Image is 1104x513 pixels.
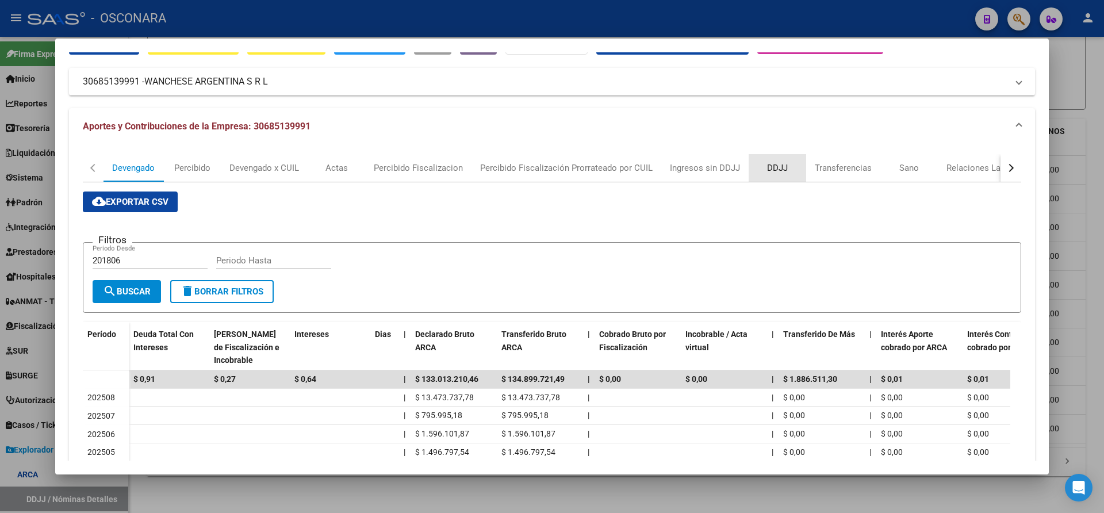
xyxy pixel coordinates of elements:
span: | [404,393,405,402]
mat-icon: search [103,284,117,298]
span: | [869,429,871,438]
span: $ 0,00 [783,447,805,457]
datatable-header-cell: Deuda Total Con Intereses [129,322,209,373]
div: Percibido Fiscalización Prorrateado por CUIL [480,162,653,174]
div: Devengado x CUIL [229,162,299,174]
datatable-header-cell: Período [83,322,129,370]
button: Borrar Filtros [170,280,274,303]
span: $ 1.886.511,30 [783,374,837,384]
span: $ 0,00 [881,393,903,402]
h3: Filtros [93,233,132,246]
span: | [588,374,590,384]
div: Relaciones Laborales [946,162,1029,174]
span: | [404,429,405,438]
div: Percibido [174,162,210,174]
span: $ 1.596.101,87 [501,429,555,438]
span: Borrar Filtros [181,286,263,297]
span: Transferido Bruto ARCA [501,330,566,352]
span: $ 0,27 [214,374,236,384]
span: $ 0,91 [133,374,155,384]
span: | [772,411,773,420]
span: $ 0,00 [599,374,621,384]
span: $ 134.899.721,49 [501,374,565,384]
span: | [772,374,774,384]
span: | [404,330,406,339]
span: | [869,330,872,339]
span: | [869,447,871,457]
span: Deuda Total Con Intereses [133,330,194,352]
mat-icon: delete [181,284,194,298]
span: Período [87,330,116,339]
span: $ 1.496.797,54 [501,447,555,457]
span: 202505 [87,447,115,457]
span: Intereses [294,330,329,339]
span: $ 0,00 [881,429,903,438]
span: | [772,330,774,339]
span: Incobrable / Acta virtual [685,330,747,352]
mat-expansion-panel-header: Aportes y Contribuciones de la Empresa: 30685139991 [69,108,1035,145]
datatable-header-cell: Incobrable / Acta virtual [681,322,767,373]
datatable-header-cell: Dias [370,322,399,373]
span: WANCHESE ARGENTINA S R L [144,75,268,89]
span: $ 13.473.737,78 [501,393,560,402]
div: Open Intercom Messenger [1065,474,1092,501]
span: $ 0,00 [783,429,805,438]
div: Devengado [112,162,155,174]
mat-panel-title: 30685139991 - [83,75,1007,89]
span: | [588,393,589,402]
span: $ 0,00 [783,393,805,402]
span: | [869,374,872,384]
span: [PERSON_NAME] de Fiscalización e Incobrable [214,330,279,365]
span: | [404,374,406,384]
span: | [588,411,589,420]
span: $ 0,00 [881,411,903,420]
span: Cobrado Bruto por Fiscalización [599,330,666,352]
span: | [772,447,773,457]
mat-icon: cloud_download [92,194,106,208]
div: Sano [899,162,919,174]
span: Interés Aporte cobrado por ARCA [881,330,947,352]
span: $ 0,00 [783,411,805,420]
div: Percibido Fiscalizacion [374,162,463,174]
button: Organismos Ext. [505,33,588,55]
span: | [404,447,405,457]
span: Transferido De Más [783,330,855,339]
span: $ 795.995,18 [501,411,549,420]
datatable-header-cell: Interés Aporte cobrado por ARCA [876,322,963,373]
span: | [869,393,871,402]
span: $ 13.473.737,78 [415,393,474,402]
span: | [772,393,773,402]
datatable-header-cell: Transferido Bruto ARCA [497,322,583,373]
span: $ 0,01 [967,374,989,384]
span: $ 0,00 [881,447,903,457]
span: 202507 [87,411,115,420]
span: Dias [375,330,391,339]
span: 202506 [87,430,115,439]
datatable-header-cell: Cobrado Bruto por Fiscalización [595,322,681,373]
button: Exportar CSV [83,192,178,212]
div: Ingresos sin DDJJ [670,162,740,174]
span: Aportes y Contribuciones de la Empresa: 30685139991 [83,121,310,132]
span: Buscar [103,286,151,297]
datatable-header-cell: | [583,322,595,373]
datatable-header-cell: | [767,322,779,373]
span: Declarado Bruto ARCA [415,330,474,352]
span: | [588,330,590,339]
span: | [869,411,871,420]
span: $ 795.995,18 [415,411,462,420]
span: | [588,429,589,438]
span: $ 0,00 [967,393,989,402]
span: | [404,411,405,420]
datatable-header-cell: Declarado Bruto ARCA [411,322,497,373]
span: $ 133.013.210,46 [415,374,478,384]
span: | [772,429,773,438]
datatable-header-cell: Transferido De Más [779,322,865,373]
span: $ 0,01 [881,374,903,384]
datatable-header-cell: Intereses [290,322,370,373]
span: | [588,447,589,457]
button: Buscar [93,280,161,303]
span: 202508 [87,393,115,402]
div: Actas [325,162,348,174]
datatable-header-cell: Interés Contribución cobrado por ARCA [963,322,1049,373]
div: DDJJ [767,162,788,174]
